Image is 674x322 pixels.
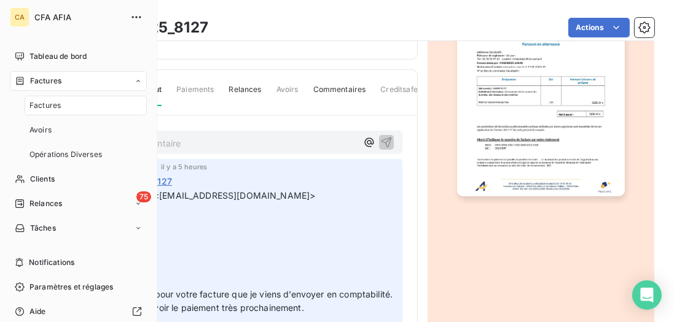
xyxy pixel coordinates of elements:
span: il y a 5 heures [161,163,207,171]
span: Notifications [29,257,74,268]
span: Factures [29,100,61,111]
span: Aide [29,306,46,317]
div: Open Intercom Messenger [632,280,662,310]
span: Relances [229,84,261,105]
a: Aide [10,302,147,321]
span: Tâches [30,223,56,234]
span: [PERSON_NAME]<[EMAIL_ADDRESS][DOMAIN_NAME]> [82,190,315,201]
h3: F_2025_8127 [115,17,208,39]
span: Commentaires [313,84,366,105]
div: CA [10,7,29,27]
span: Opérations Diverses [29,149,102,160]
button: Actions [568,18,630,37]
span: CFA AFIA [34,12,123,22]
span: Avoirs [276,84,299,105]
span: Je vous remercie pour votre facture que je viens d’envoyer en comptabilité. Vous devrez recevoir ... [82,289,395,313]
span: Creditsafe [380,84,418,105]
span: Paramètres et réglages [29,282,113,293]
span: Factures [30,75,61,86]
span: Clients [30,174,55,185]
span: Tableau de bord [29,51,87,62]
span: Paiements [176,84,214,105]
span: Avoirs [29,125,52,136]
span: Relances [29,198,62,209]
span: 75 [136,191,151,202]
